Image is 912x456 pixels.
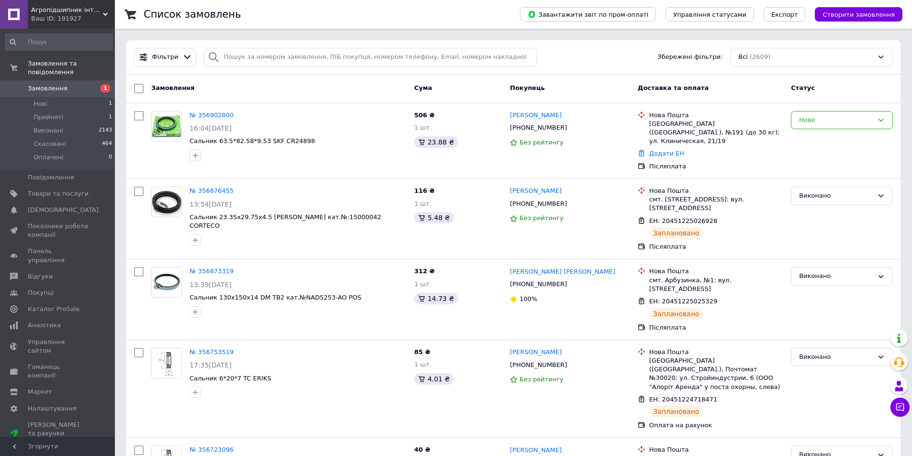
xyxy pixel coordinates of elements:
span: Маркет [28,388,52,396]
a: № 356873319 [190,267,234,275]
h1: Список замовлень [144,9,241,20]
span: 13:39[DATE] [190,281,232,289]
span: Повідомлення [28,173,74,182]
button: Завантажити звіт по пром-оплаті [520,7,656,22]
div: 14.73 ₴ [414,293,458,304]
span: Cума [414,84,432,91]
a: Створити замовлення [805,11,902,18]
img: Фото товару [155,348,179,378]
img: Фото товару [152,187,181,217]
span: Налаштування [28,404,77,413]
input: Пошук за номером замовлення, ПІБ покупця, номером телефону, Email, номером накладної [204,48,537,67]
span: (2609) [750,53,770,60]
button: Експорт [764,7,806,22]
span: Замовлення [151,84,194,91]
span: 1 [109,100,112,108]
a: Фото товару [151,111,182,142]
div: Післяплата [649,243,783,251]
a: Фото товару [151,187,182,217]
span: Управління сайтом [28,338,89,355]
span: Нові [34,100,47,108]
div: Післяплата [649,162,783,171]
div: Виконано [799,352,873,362]
span: Без рейтингу [519,214,563,222]
a: [PERSON_NAME] [510,446,562,455]
a: Сальник 130x150x14 DM TB2 кат.№NAD5253-AO POS [190,294,361,301]
div: Нове [799,115,873,125]
span: [DEMOGRAPHIC_DATA] [28,206,99,214]
div: Заплановано [649,308,703,320]
a: Фото товару [151,267,182,298]
span: Виконані [34,126,63,135]
span: 312 ₴ [414,267,435,275]
div: Нова Пошта [649,267,783,276]
span: 16:04[DATE] [190,124,232,132]
span: 1 [101,84,110,92]
span: 100% [519,295,537,302]
div: [GEOGRAPHIC_DATA] ([GEOGRAPHIC_DATA].), №191 (до 30 кг): ул. Клиническая, 21/19 [649,120,783,146]
a: Сальник 6*20*7 TC ERIKS [190,375,271,382]
span: Покупець [510,84,545,91]
span: Завантажити звіт по пром-оплаті [528,10,648,19]
a: № 356753519 [190,348,234,356]
span: 85 ₴ [414,348,430,356]
span: Управління статусами [673,11,746,18]
div: Оплата на рахунок [649,421,783,430]
span: [PHONE_NUMBER] [510,280,567,288]
span: ЕН: 20451225025329 [649,298,717,305]
span: 1 шт. [414,200,431,207]
img: Фото товару [152,273,181,292]
span: [PHONE_NUMBER] [510,124,567,131]
span: 1 [109,113,112,122]
span: Агропідшипник інтернет-магазин [31,6,103,14]
span: Показники роботи компанії [28,222,89,239]
span: [PHONE_NUMBER] [510,200,567,207]
span: ЕН: 20451225026928 [649,217,717,224]
div: 23.88 ₴ [414,136,458,148]
a: № 356902800 [190,111,234,119]
a: Сальник 63.5*82.58*9.53 SKF CR24898 [190,137,315,145]
span: Оплачені [34,153,64,162]
div: Ваш ID: 191927 [31,14,115,23]
span: Замовлення та повідомлення [28,59,115,77]
span: 1 шт. [414,280,431,288]
a: [PERSON_NAME] [510,348,562,357]
span: Доставка та оплата [638,84,709,91]
span: Каталог ProSale [28,305,79,313]
span: 506 ₴ [414,111,435,119]
span: Всі [738,53,748,62]
span: Відгуки [28,272,53,281]
input: Пошук [5,33,113,51]
span: Експорт [771,11,798,18]
button: Чат з покупцем [890,398,910,417]
span: Фільтри [152,53,179,62]
span: 0 [109,153,112,162]
span: 17:35[DATE] [190,361,232,369]
a: Сальник 23.35x29.75x4.5 [PERSON_NAME] кат.№:15000042 CORTECO [190,213,381,230]
div: смт. [STREET_ADDRESS]: вул. [STREET_ADDRESS] [649,195,783,212]
a: [PERSON_NAME] [PERSON_NAME] [510,267,615,277]
span: Без рейтингу [519,376,563,383]
a: Додати ЕН [649,150,684,157]
div: Нова Пошта [649,348,783,356]
div: Виконано [799,191,873,201]
div: Нова Пошта [649,187,783,195]
div: Заплановано [649,227,703,239]
a: [PERSON_NAME] [510,187,562,196]
span: Панель управління [28,247,89,264]
span: 40 ₴ [414,446,430,453]
span: Збережені фільтри: [657,53,722,62]
span: Скасовані [34,140,66,148]
span: Гаманець компанії [28,363,89,380]
span: Статус [791,84,815,91]
span: 116 ₴ [414,187,435,194]
span: [PHONE_NUMBER] [510,361,567,368]
div: Нова Пошта [649,445,783,454]
span: Аналітика [28,321,61,330]
span: 13:54[DATE] [190,200,232,208]
span: Без рейтингу [519,139,563,146]
span: Замовлення [28,84,68,93]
